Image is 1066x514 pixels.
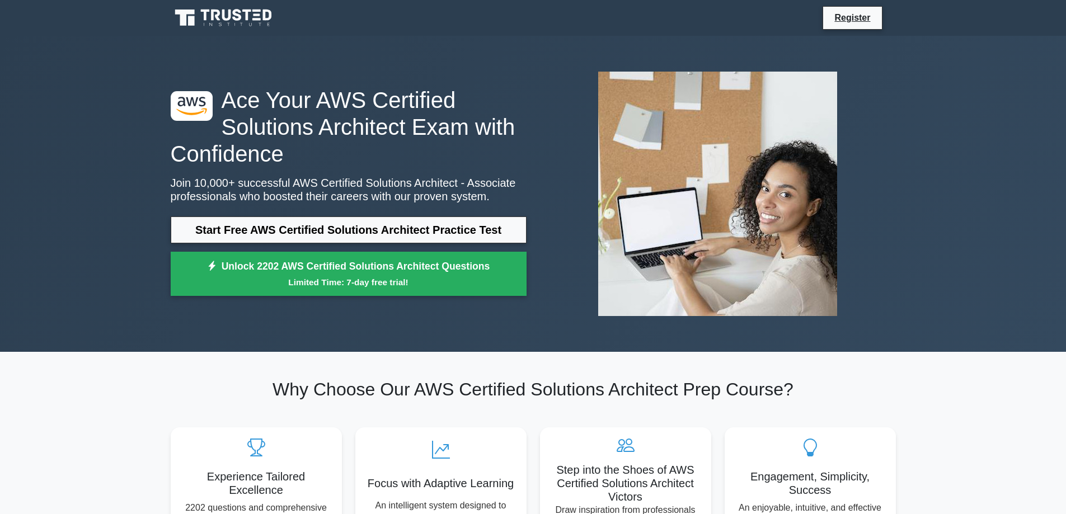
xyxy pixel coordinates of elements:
[171,379,896,400] h2: Why Choose Our AWS Certified Solutions Architect Prep Course?
[734,470,887,497] h5: Engagement, Simplicity, Success
[185,276,513,289] small: Limited Time: 7-day free trial!
[171,87,527,167] h1: Ace Your AWS Certified Solutions Architect Exam with Confidence
[171,216,527,243] a: Start Free AWS Certified Solutions Architect Practice Test
[171,176,527,203] p: Join 10,000+ successful AWS Certified Solutions Architect - Associate professionals who boosted t...
[171,252,527,296] a: Unlock 2202 AWS Certified Solutions Architect QuestionsLimited Time: 7-day free trial!
[364,477,518,490] h5: Focus with Adaptive Learning
[828,11,877,25] a: Register
[180,470,333,497] h5: Experience Tailored Excellence
[549,463,702,503] h5: Step into the Shoes of AWS Certified Solutions Architect Victors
